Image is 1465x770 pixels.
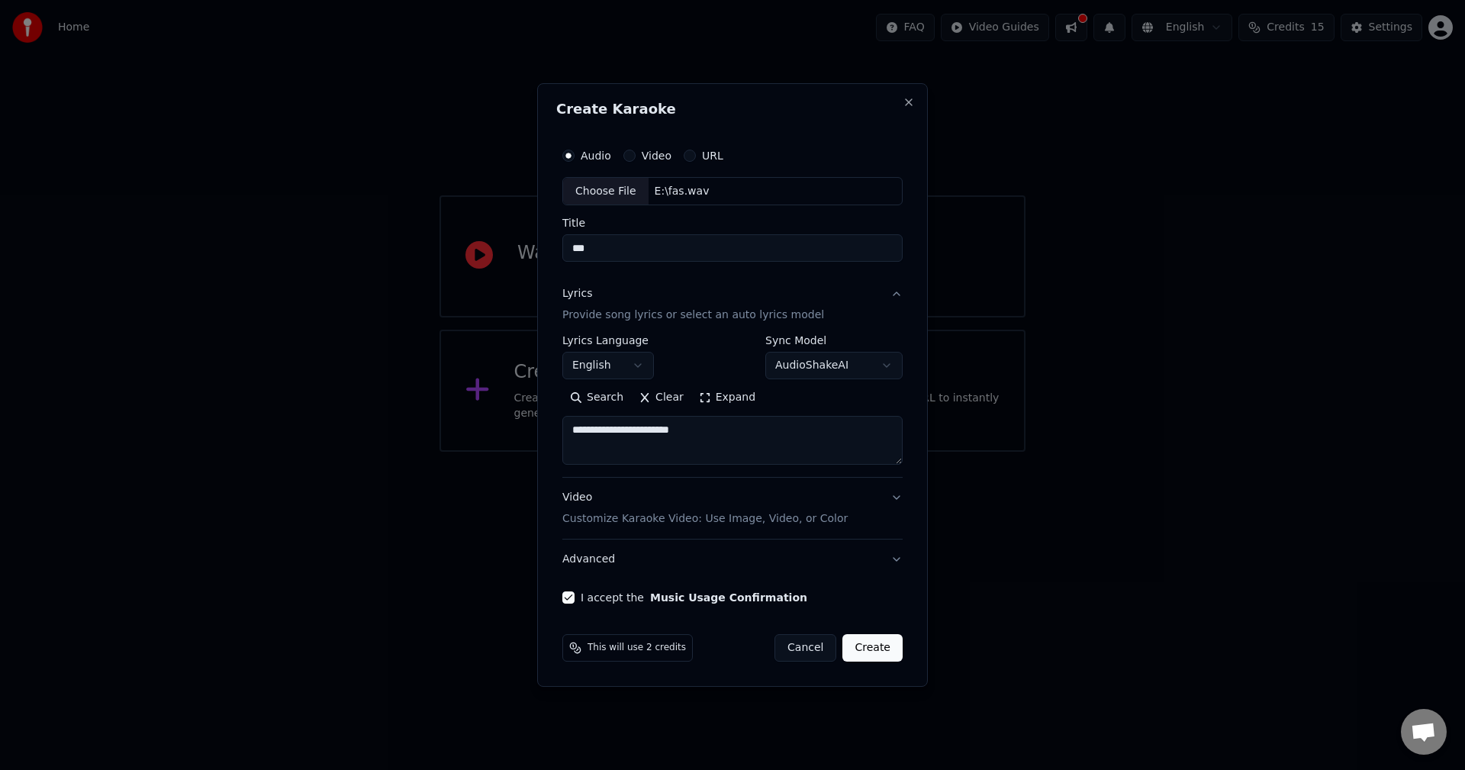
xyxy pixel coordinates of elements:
[691,386,763,411] button: Expand
[642,150,671,161] label: Video
[562,478,903,540] button: VideoCustomize Karaoke Video: Use Image, Video, or Color
[562,218,903,229] label: Title
[556,102,909,116] h2: Create Karaoke
[562,336,903,478] div: LyricsProvide song lyrics or select an auto lyrics model
[581,592,807,603] label: I accept the
[562,308,824,324] p: Provide song lyrics or select an auto lyrics model
[702,150,723,161] label: URL
[562,511,848,527] p: Customize Karaoke Video: Use Image, Video, or Color
[562,491,848,527] div: Video
[562,540,903,579] button: Advanced
[562,275,903,336] button: LyricsProvide song lyrics or select an auto lyrics model
[842,634,903,662] button: Create
[562,386,631,411] button: Search
[765,336,903,346] label: Sync Model
[650,592,807,603] button: I accept the
[562,287,592,302] div: Lyrics
[649,184,716,199] div: E:\fas.wav
[774,634,836,662] button: Cancel
[563,178,649,205] div: Choose File
[588,642,686,654] span: This will use 2 credits
[631,386,691,411] button: Clear
[581,150,611,161] label: Audio
[562,336,654,346] label: Lyrics Language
